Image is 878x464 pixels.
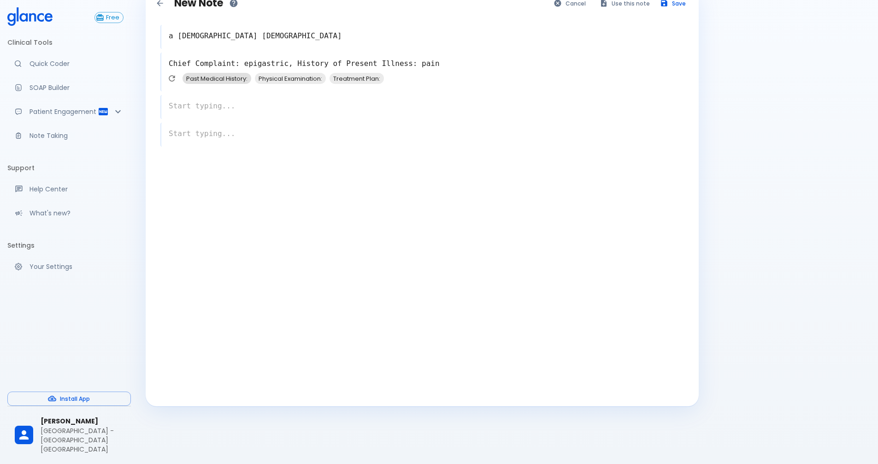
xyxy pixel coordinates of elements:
span: Free [102,14,123,21]
a: Docugen: Compose a clinical documentation in seconds [7,77,131,98]
textarea: a [DEMOGRAPHIC_DATA] [DEMOGRAPHIC_DATA] [161,27,684,45]
a: Moramiz: Find ICD10AM codes instantly [7,54,131,74]
p: Help Center [29,184,124,194]
span: Physical Examination: [255,73,326,84]
p: Your Settings [29,262,124,271]
span: Past Medical History: [183,73,251,84]
button: Refresh suggestions [165,71,179,85]
a: Advanced note-taking [7,125,131,146]
p: What's new? [29,208,124,218]
textarea: Chief Complaint: epigastric, History of Present Illness: pain [161,54,684,73]
p: Patient Engagement [29,107,98,116]
li: Support [7,157,131,179]
p: Note Taking [29,131,124,140]
li: Settings [7,234,131,256]
p: SOAP Builder [29,83,124,92]
span: Treatment Plan: [330,73,384,84]
a: Get help from our support team [7,179,131,199]
div: Patient Reports & Referrals [7,101,131,122]
p: Quick Coder [29,59,124,68]
span: [PERSON_NAME] [41,416,124,426]
button: Install App [7,392,131,406]
a: Click to view or change your subscription [94,12,131,23]
button: Free [94,12,124,23]
a: Manage your settings [7,256,131,277]
div: Recent updates and feature releases [7,203,131,223]
div: [PERSON_NAME][GEOGRAPHIC_DATA] - [GEOGRAPHIC_DATA] [GEOGRAPHIC_DATA] [7,410,131,460]
li: Clinical Tools [7,31,131,54]
p: [GEOGRAPHIC_DATA] - [GEOGRAPHIC_DATA] [GEOGRAPHIC_DATA] [41,426,124,454]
